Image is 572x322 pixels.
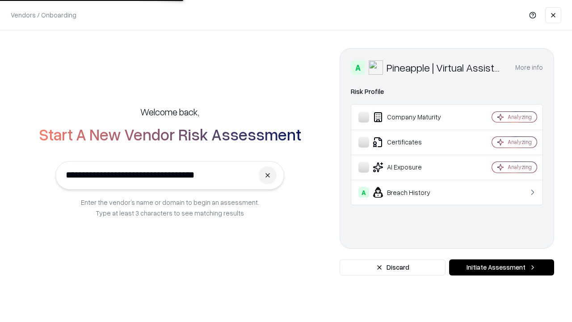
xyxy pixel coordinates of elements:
[508,138,532,146] div: Analyzing
[81,197,259,218] p: Enter the vendor’s name or domain to begin an assessment. Type at least 3 characters to see match...
[515,59,543,76] button: More info
[358,162,465,173] div: AI Exposure
[351,60,365,75] div: A
[140,106,199,118] h5: Welcome back,
[508,163,532,171] div: Analyzing
[369,60,383,75] img: Pineapple | Virtual Assistant Agency
[358,187,369,198] div: A
[39,125,301,143] h2: Start A New Vendor Risk Assessment
[387,60,505,75] div: Pineapple | Virtual Assistant Agency
[358,137,465,148] div: Certificates
[11,10,76,20] p: Vendors / Onboarding
[340,259,446,275] button: Discard
[508,113,532,121] div: Analyzing
[351,86,543,97] div: Risk Profile
[449,259,554,275] button: Initiate Assessment
[358,112,465,123] div: Company Maturity
[358,187,465,198] div: Breach History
